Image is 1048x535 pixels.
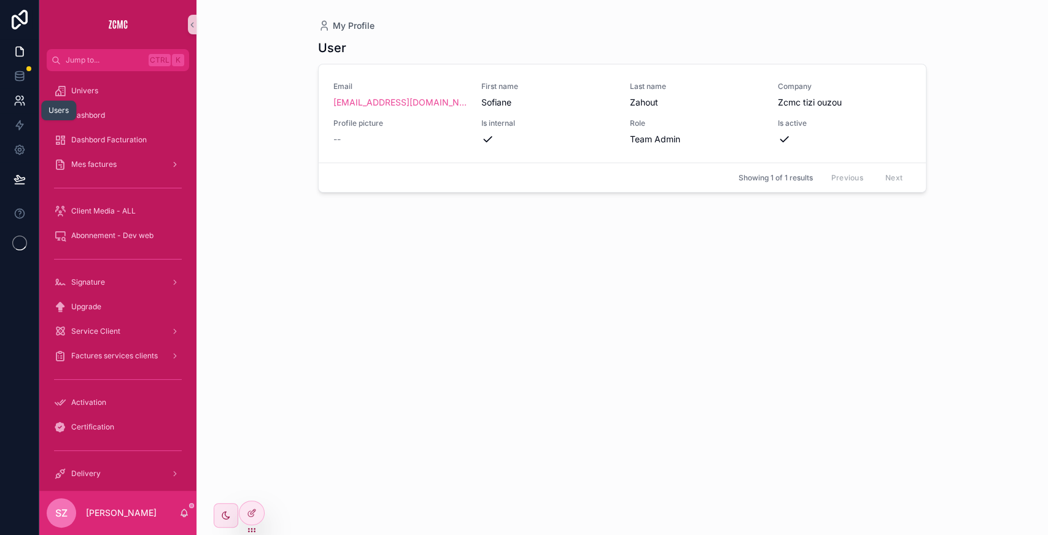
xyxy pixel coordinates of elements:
[71,135,147,145] span: Dashbord Facturation
[39,71,196,491] div: scrollable content
[71,277,105,287] span: Signature
[47,320,189,342] a: Service Client
[333,20,375,32] span: My Profile
[86,507,157,519] p: [PERSON_NAME]
[71,326,120,336] span: Service Client
[47,416,189,438] a: Certification
[778,82,911,91] span: Company
[71,422,114,432] span: Certification
[630,118,763,128] span: Role
[55,506,68,520] span: SZ
[47,200,189,222] a: Client Media - ALL
[149,54,171,66] span: Ctrl
[71,110,105,120] span: Dashbord
[481,96,615,109] span: Sofiane
[173,55,183,65] span: K
[47,225,189,247] a: Abonnement - Dev web
[47,345,189,367] a: Factures services clients
[333,133,341,145] span: --
[47,391,189,414] a: Activation
[71,469,101,479] span: Delivery
[47,104,189,126] a: Dashbord
[333,96,467,109] a: [EMAIL_ADDRESS][DOMAIN_NAME]
[71,351,158,361] span: Factures services clients
[333,118,467,128] span: Profile picture
[71,160,117,169] span: Mes factures
[47,153,189,175] a: Mes factures
[47,463,189,485] a: Delivery
[481,82,615,91] span: First name
[49,106,69,115] div: Users
[333,82,467,91] span: Email
[47,129,189,151] a: Dashbord Facturation
[71,302,101,312] span: Upgrade
[630,96,763,109] span: Zahout
[318,20,375,32] a: My Profile
[778,96,842,109] span: Zcmc tizi ouzou
[71,231,153,241] span: Abonnement - Dev web
[71,398,106,407] span: Activation
[47,271,189,293] a: Signature
[47,296,189,318] a: Upgrade
[630,82,763,91] span: Last name
[778,118,911,128] span: Is active
[71,86,98,96] span: Univers
[318,39,346,56] h1: User
[66,55,144,65] span: Jump to...
[71,206,136,216] span: Client Media - ALL
[630,133,680,145] span: Team Admin
[108,15,128,34] img: App logo
[738,173,812,183] span: Showing 1 of 1 results
[47,80,189,102] a: Univers
[47,49,189,71] button: Jump to...CtrlK
[319,64,926,163] a: Email[EMAIL_ADDRESS][DOMAIN_NAME]First nameSofianeLast nameZahoutCompanyZcmc tizi ouzouProfile pi...
[481,118,615,128] span: Is internal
